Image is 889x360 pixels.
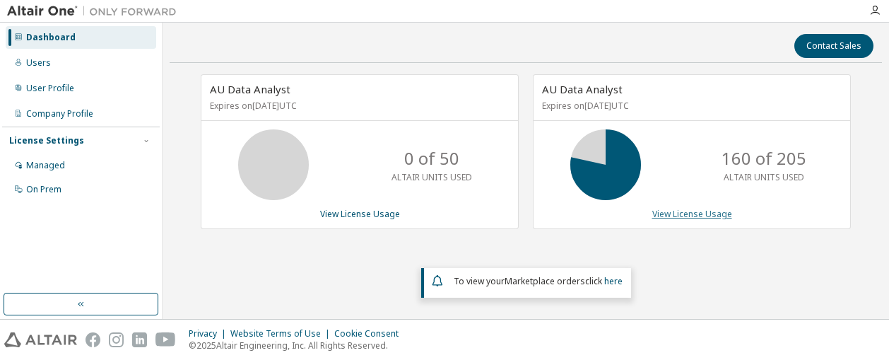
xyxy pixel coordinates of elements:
a: View License Usage [320,208,400,220]
div: Managed [26,160,65,171]
div: Cookie Consent [334,328,407,339]
div: User Profile [26,83,74,94]
img: altair_logo.svg [4,332,77,347]
img: facebook.svg [86,332,100,347]
div: Dashboard [26,32,76,43]
p: Expires on [DATE] UTC [210,100,506,112]
img: youtube.svg [155,332,176,347]
div: Website Terms of Use [230,328,334,339]
p: 160 of 205 [722,146,806,170]
div: On Prem [26,184,61,195]
div: Company Profile [26,108,93,120]
em: Marketplace orders [505,275,585,287]
button: Contact Sales [794,34,873,58]
p: ALTAIR UNITS USED [724,171,804,183]
div: Users [26,57,51,69]
img: linkedin.svg [132,332,147,347]
p: ALTAIR UNITS USED [391,171,472,183]
img: instagram.svg [109,332,124,347]
a: here [604,275,623,287]
span: AU Data Analyst [542,82,623,96]
img: Altair One [7,4,184,18]
div: Privacy [189,328,230,339]
span: To view your click [454,275,623,287]
p: 0 of 50 [404,146,459,170]
a: View License Usage [652,208,732,220]
div: License Settings [9,135,84,146]
span: AU Data Analyst [210,82,290,96]
p: © 2025 Altair Engineering, Inc. All Rights Reserved. [189,339,407,352]
p: Expires on [DATE] UTC [542,100,838,112]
